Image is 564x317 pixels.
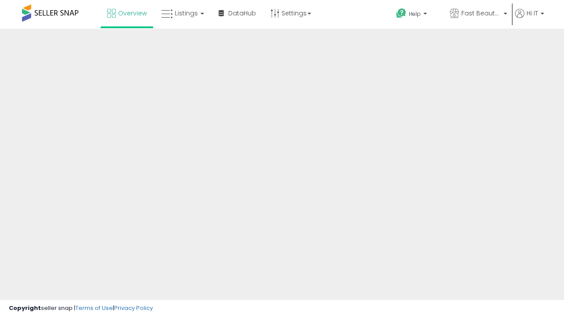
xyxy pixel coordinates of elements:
[118,9,147,18] span: Overview
[409,10,421,18] span: Help
[389,1,442,29] a: Help
[9,304,41,312] strong: Copyright
[396,8,407,19] i: Get Help
[175,9,198,18] span: Listings
[461,9,501,18] span: Fast Beauty ([GEOGRAPHIC_DATA])
[228,9,256,18] span: DataHub
[75,304,113,312] a: Terms of Use
[515,9,544,29] a: Hi IT
[114,304,153,312] a: Privacy Policy
[9,304,153,313] div: seller snap | |
[527,9,538,18] span: Hi IT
